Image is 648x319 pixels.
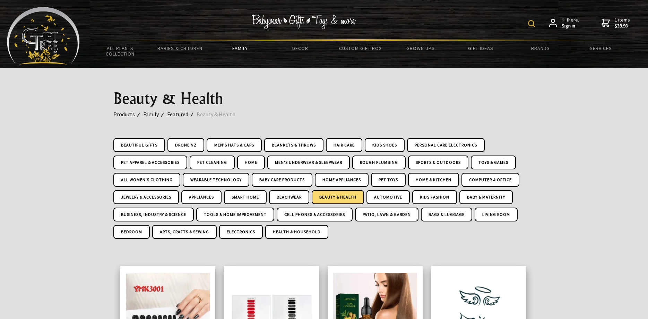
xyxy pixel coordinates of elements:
[7,7,80,65] img: Babyware - Gifts - Toys and more...
[475,208,518,221] a: Living room
[264,138,323,152] a: Blankets & Throws
[113,138,165,152] a: Beautiful Gifts
[412,190,457,204] a: Kids Fashion
[224,190,267,204] a: Smart Home
[269,190,309,204] a: Beachwear
[265,225,328,239] a: Health & Household
[459,190,513,204] a: Baby & Maternity
[421,208,472,221] a: Bags & Luggage
[150,41,210,56] a: Babies & Children
[511,41,571,56] a: Brands
[143,110,167,119] a: Family
[210,41,270,56] a: Family
[207,138,262,152] a: Men's Hats & Caps
[113,208,194,221] a: Business, Industry & Science
[181,190,222,204] a: Appliances
[408,156,468,169] a: Sports & Outdoors
[352,156,406,169] a: Rough Plumbing
[355,208,418,221] a: Patio, Lawn & Garden
[602,17,630,29] a: 1 items$39.98
[270,41,330,56] a: Decor
[113,110,143,119] a: Products
[471,156,516,169] a: Toys & Games
[113,173,180,187] a: All Women's Clothing
[315,173,369,187] a: Home Appliances
[190,156,235,169] a: Pet Cleaning
[113,156,187,169] a: Pet Apparel & Accessories
[371,173,406,187] a: Pet Toys
[365,138,405,152] a: Kids Shoes
[549,17,579,29] a: Hi there,Sign in
[113,190,179,204] a: Jewelry & Accessories
[113,225,150,239] a: Bedroom
[252,15,356,29] img: Babywear - Gifts - Toys & more
[528,20,535,27] img: product search
[408,173,459,187] a: Home & Kitchen
[252,173,312,187] a: Baby care Products
[461,173,519,187] a: Computer & Office
[196,208,274,221] a: Tools & Home Improvement
[571,41,631,56] a: Services
[615,17,630,29] span: 1 items
[562,23,579,29] strong: Sign in
[183,173,249,187] a: Wearable Technology
[450,41,510,56] a: Gift Ideas
[90,41,150,61] a: All Plants Collection
[219,225,263,239] a: Electronics
[197,110,244,119] a: Beauty & Health
[366,190,410,204] a: Automotive
[237,156,265,169] a: Home
[277,208,353,221] a: Cell Phones & Accessories
[390,41,450,56] a: Grown Ups
[312,190,364,204] a: Beauty & Health
[562,17,579,29] span: Hi there,
[113,90,535,107] h1: Beauty & Health
[167,110,197,119] a: Featured
[407,138,485,152] a: Personal Care Electronics
[326,138,362,152] a: Hair Care
[615,23,630,29] strong: $39.98
[152,225,217,239] a: Arts, Crafts & Sewing
[330,41,390,56] a: Custom Gift Box
[267,156,350,169] a: Men's Underwear & Sleepwear
[167,138,204,152] a: Drone NZ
